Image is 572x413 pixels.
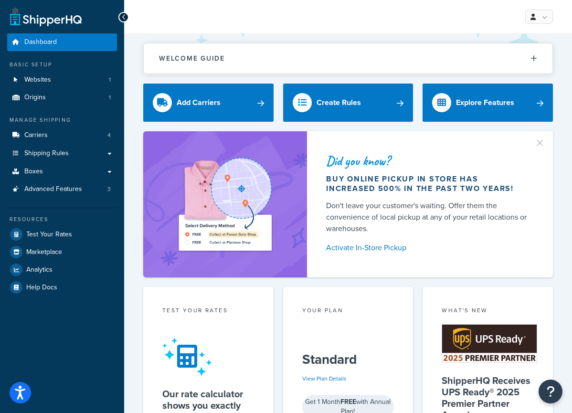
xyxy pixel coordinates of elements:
[7,215,117,223] div: Resources
[7,71,117,89] a: Websites1
[539,380,562,403] button: Open Resource Center
[107,131,111,139] span: 4
[177,96,221,109] div: Add Carriers
[7,226,117,243] a: Test Your Rates
[107,185,111,193] span: 3
[7,244,117,261] a: Marketplace
[283,84,413,122] a: Create Rules
[7,116,117,124] div: Manage Shipping
[144,43,552,74] button: Welcome Guide
[24,185,82,193] span: Advanced Features
[24,94,46,102] span: Origins
[7,61,117,69] div: Basic Setup
[162,306,254,317] div: Test your rates
[24,149,69,158] span: Shipping Rules
[7,180,117,198] li: Advanced Features
[326,200,530,234] div: Don't leave your customer's waiting. Offer them the convenience of local pickup at any of your re...
[7,33,117,51] a: Dashboard
[26,266,53,274] span: Analytics
[7,127,117,144] a: Carriers4
[423,84,553,122] a: Explore Features
[326,241,530,254] a: Activate In-Store Pickup
[24,76,51,84] span: Websites
[26,248,62,256] span: Marketplace
[7,163,117,180] a: Boxes
[159,55,225,62] h2: Welcome Guide
[302,306,394,317] div: Your Plan
[456,96,514,109] div: Explore Features
[442,306,534,317] div: What's New
[158,154,293,255] img: ad-shirt-map-b0359fc47e01cab431d101c4b569394f6a03f54285957d908178d52f29eb9668.png
[302,374,347,383] a: View Plan Details
[7,89,117,106] a: Origins1
[302,352,394,367] h5: Standard
[326,174,530,193] div: Buy online pickup in store has increased 500% in the past two years!
[26,284,57,292] span: Help Docs
[109,76,111,84] span: 1
[7,180,117,198] a: Advanced Features3
[7,145,117,162] a: Shipping Rules
[326,154,530,168] div: Did you know?
[24,38,57,46] span: Dashboard
[109,94,111,102] span: 1
[24,168,43,176] span: Boxes
[7,127,117,144] li: Carriers
[340,397,356,407] strong: FREE
[26,231,72,239] span: Test Your Rates
[7,71,117,89] li: Websites
[7,261,117,278] a: Analytics
[143,84,274,122] a: Add Carriers
[7,279,117,296] a: Help Docs
[7,89,117,106] li: Origins
[24,131,48,139] span: Carriers
[317,96,361,109] div: Create Rules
